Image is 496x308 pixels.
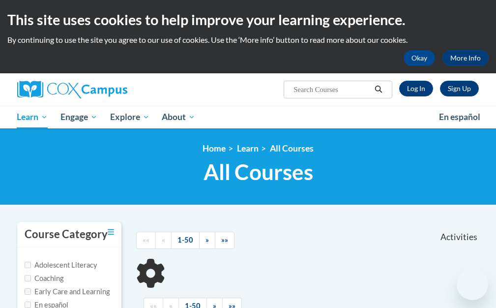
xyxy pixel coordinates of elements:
span: Learn [17,111,48,123]
h2: This site uses cookies to help improve your learning experience. [7,10,489,30]
span: «« [143,236,149,244]
a: Register [440,81,479,96]
a: Learn [11,106,55,128]
a: En español [433,107,487,127]
a: Next [199,232,215,249]
a: Home [203,143,226,154]
label: Coaching [25,273,63,284]
a: Log In [399,81,433,96]
span: En español [439,112,480,122]
span: Activities [440,232,477,243]
a: More Info [442,50,489,66]
a: About [155,106,202,128]
input: Checkbox for Options [25,275,31,281]
span: About [162,111,195,123]
input: Checkbox for Options [25,262,31,268]
span: « [162,236,165,244]
span: »» [221,236,228,244]
a: Learn [237,143,259,154]
a: End [215,232,234,249]
img: Cox Campus [17,81,127,98]
span: Engage [60,111,97,123]
div: Main menu [10,106,487,128]
a: Previous [155,232,172,249]
a: Begining [136,232,156,249]
span: All Courses [204,159,313,185]
label: Early Care and Learning [25,286,110,297]
button: Okay [404,50,435,66]
a: Cox Campus [17,81,161,98]
p: By continuing to use the site you agree to our use of cookies. Use the ‘More info’ button to read... [7,34,489,45]
span: Explore [110,111,149,123]
a: 1-50 [171,232,200,249]
button: Search [371,84,386,95]
iframe: Button to launch messaging window [457,269,488,300]
a: All Courses [270,143,314,154]
span: » [205,236,209,244]
input: Search Courses [292,84,371,95]
a: Engage [54,106,104,128]
input: Checkbox for Options [25,288,31,295]
a: Toggle collapse [108,227,114,238]
label: Adolescent Literacy [25,260,97,271]
input: Checkbox for Options [25,302,31,308]
a: Explore [104,106,156,128]
h3: Course Category [25,227,108,242]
